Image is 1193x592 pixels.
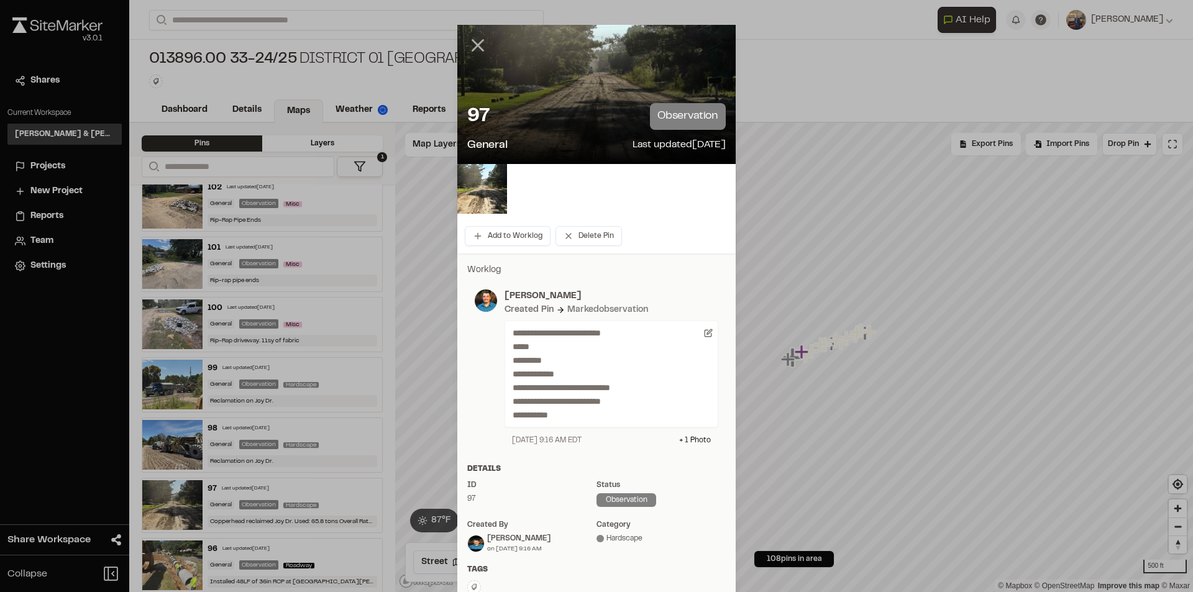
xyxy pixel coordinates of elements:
div: observation [596,493,656,507]
img: Phillip Harrington [468,535,484,552]
div: Tags [467,564,726,575]
div: Marked observation [567,303,648,317]
div: category [596,519,726,531]
p: Worklog [467,263,726,277]
p: observation [650,103,726,130]
div: [PERSON_NAME] [487,533,551,544]
div: 97 [467,493,596,504]
div: Created Pin [505,303,554,317]
div: Created by [467,519,596,531]
p: 97 [467,104,490,129]
img: file [457,164,507,214]
button: Delete Pin [555,226,622,246]
img: photo [475,289,497,312]
button: Add to Worklog [465,226,551,246]
p: Last updated [DATE] [633,137,726,154]
p: [PERSON_NAME] [505,289,718,303]
div: on [DATE] 9:16 AM [487,544,551,553]
div: Details [467,463,726,475]
p: General [467,137,508,154]
div: Hardscape [596,533,726,544]
div: + 1 Photo [679,435,711,446]
div: [DATE] 9:16 AM EDT [512,435,582,446]
div: Status [596,480,726,491]
div: ID [467,480,596,491]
